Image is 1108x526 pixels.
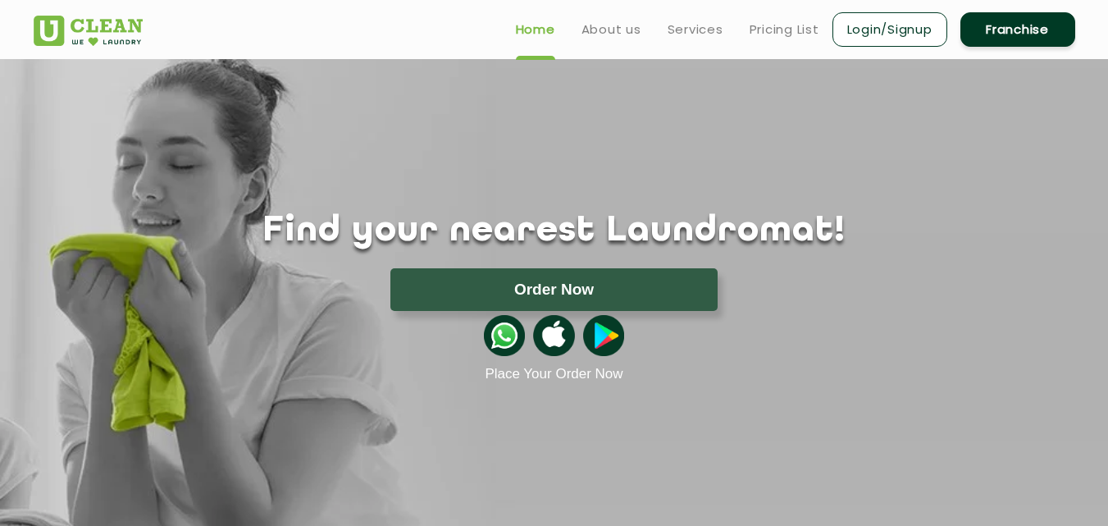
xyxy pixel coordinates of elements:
a: Services [668,20,723,39]
img: playstoreicon.png [583,315,624,356]
button: Order Now [390,268,718,311]
a: About us [581,20,641,39]
img: apple-icon.png [533,315,574,356]
img: whatsappicon.png [484,315,525,356]
a: Login/Signup [832,12,947,47]
a: Pricing List [750,20,819,39]
a: Franchise [960,12,1075,47]
h1: Find your nearest Laundromat! [21,211,1087,252]
a: Place Your Order Now [485,366,622,382]
a: Home [516,20,555,39]
img: UClean Laundry and Dry Cleaning [34,16,143,46]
